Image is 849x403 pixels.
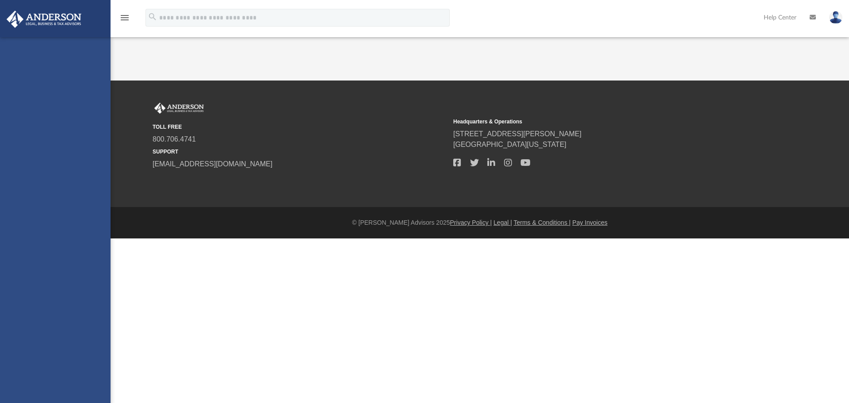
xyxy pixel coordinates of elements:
img: Anderson Advisors Platinum Portal [4,11,84,28]
i: search [148,12,157,22]
a: Legal | [493,219,512,226]
a: [STREET_ADDRESS][PERSON_NAME] [453,130,581,138]
a: [EMAIL_ADDRESS][DOMAIN_NAME] [153,160,272,168]
a: Pay Invoices [572,219,607,226]
img: User Pic [829,11,842,24]
a: Privacy Policy | [450,219,492,226]
small: TOLL FREE [153,123,447,131]
small: SUPPORT [153,148,447,156]
i: menu [119,12,130,23]
a: menu [119,17,130,23]
a: 800.706.4741 [153,135,196,143]
small: Headquarters & Operations [453,118,748,126]
a: [GEOGRAPHIC_DATA][US_STATE] [453,141,566,148]
a: Terms & Conditions | [514,219,571,226]
img: Anderson Advisors Platinum Portal [153,103,206,114]
div: © [PERSON_NAME] Advisors 2025 [111,218,849,227]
